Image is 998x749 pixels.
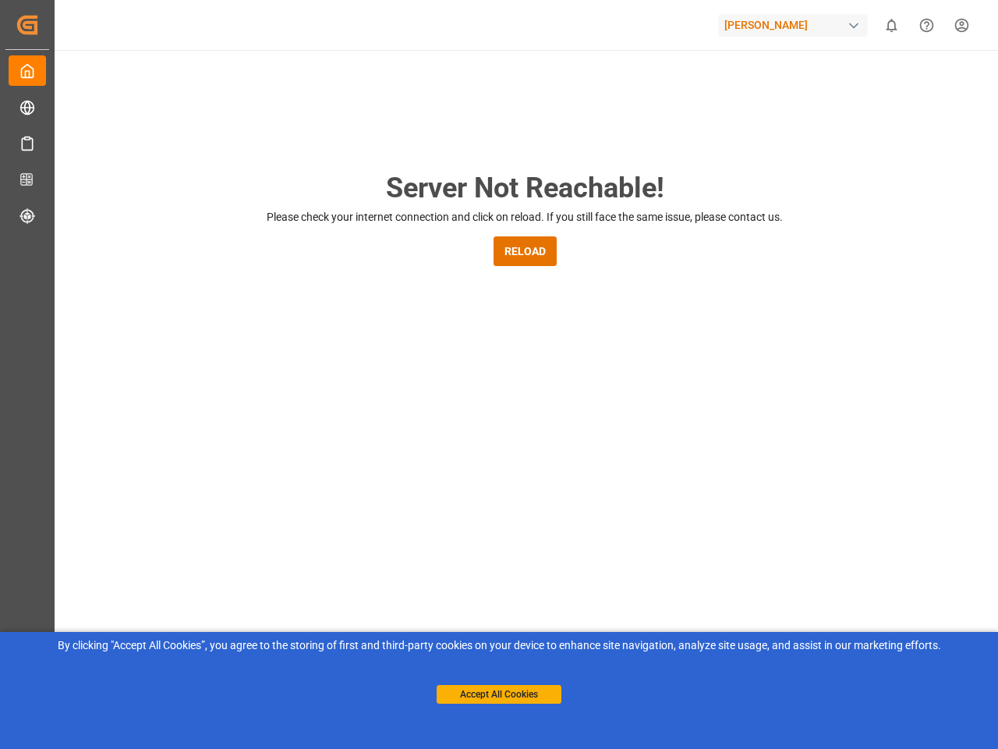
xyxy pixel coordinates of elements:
p: Please check your internet connection and click on reload. If you still face the same issue, plea... [267,209,783,225]
div: [PERSON_NAME] [718,14,868,37]
div: By clicking "Accept All Cookies”, you agree to the storing of first and third-party cookies on yo... [11,637,987,654]
button: Help Center [909,8,944,43]
button: show 0 new notifications [874,8,909,43]
button: [PERSON_NAME] [718,10,874,40]
button: Accept All Cookies [437,685,561,704]
h2: Server Not Reachable! [386,167,664,209]
button: RELOAD [494,236,557,266]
